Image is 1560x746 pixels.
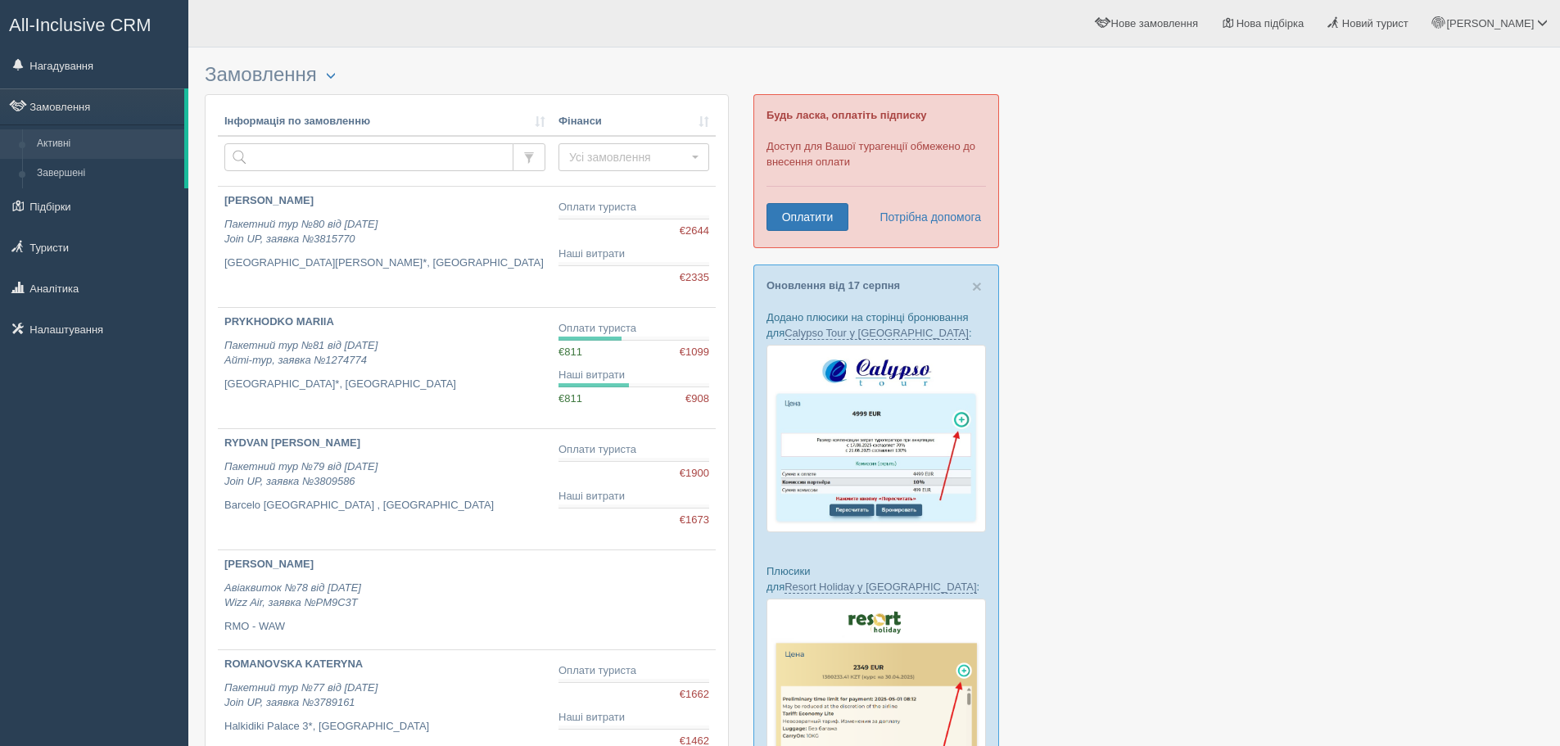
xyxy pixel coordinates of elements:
[218,429,552,549] a: RYDVAN [PERSON_NAME] Пакетний тур №79 від [DATE]Join UP, заявка №3809586 Barcelo [GEOGRAPHIC_DATA...
[9,15,151,35] span: All-Inclusive CRM
[1,1,188,46] a: All-Inclusive CRM
[1342,17,1409,29] span: Новий турист
[680,224,709,239] span: €2644
[224,315,334,328] b: PRYKHODKO MARIIA
[766,563,986,595] p: Плюсики для :
[29,129,184,159] a: Активні
[224,581,361,609] i: Авіаквиток №78 від [DATE] Wizz Air, заявка №PM9C3T
[558,346,582,358] span: €811
[680,513,709,528] span: €1673
[785,581,976,594] a: Resort Holiday у [GEOGRAPHIC_DATA]
[558,489,709,504] div: Наші витрати
[224,681,378,709] i: Пакетний тур №77 від [DATE] Join UP, заявка №3789161
[766,279,900,292] a: Оновлення від 17 серпня
[224,143,513,171] input: Пошук за номером замовлення, ПІБ або паспортом туриста
[869,203,982,231] a: Потрібна допомога
[224,255,545,271] p: [GEOGRAPHIC_DATA][PERSON_NAME]*, [GEOGRAPHIC_DATA]
[558,321,709,337] div: Оплати туриста
[680,687,709,703] span: €1662
[224,460,378,488] i: Пакетний тур №79 від [DATE] Join UP, заявка №3809586
[224,619,545,635] p: RMO - WAW
[224,218,378,246] i: Пакетний тур №80 від [DATE] Join UP, заявка №3815770
[558,200,709,215] div: Оплати туриста
[766,203,848,231] a: Оплатити
[205,64,729,86] h3: Замовлення
[569,149,688,165] span: Усі замовлення
[558,442,709,458] div: Оплати туриста
[766,345,986,532] img: calypso-tour-proposal-crm-for-travel-agency.jpg
[680,270,709,286] span: €2335
[972,278,982,295] button: Close
[558,392,582,405] span: €811
[224,658,363,670] b: ROMANOVSKA KATERYNA
[224,719,545,735] p: Halkidiki Palace 3*, [GEOGRAPHIC_DATA]
[224,558,314,570] b: [PERSON_NAME]
[224,194,314,206] b: [PERSON_NAME]
[1111,17,1198,29] span: Нове замовлення
[218,187,552,307] a: [PERSON_NAME] Пакетний тур №80 від [DATE]Join UP, заявка №3815770 [GEOGRAPHIC_DATA][PERSON_NAME]*...
[785,327,969,340] a: Calypso Tour у [GEOGRAPHIC_DATA]
[753,94,999,248] div: Доступ для Вашої турагенції обмежено до внесення оплати
[29,159,184,188] a: Завершені
[680,466,709,482] span: €1900
[685,391,709,407] span: €908
[766,109,926,121] b: Будь ласка, оплатіть підписку
[680,345,709,360] span: €1099
[558,663,709,679] div: Оплати туриста
[224,498,545,513] p: Barcelo [GEOGRAPHIC_DATA] , [GEOGRAPHIC_DATA]
[558,368,709,383] div: Наші витрати
[218,308,552,428] a: PRYKHODKO MARIIA Пакетний тур №81 від [DATE]Айті-тур, заявка №1274774 [GEOGRAPHIC_DATA]*, [GEOGRA...
[224,377,545,392] p: [GEOGRAPHIC_DATA]*, [GEOGRAPHIC_DATA]
[224,114,545,129] a: Інформація по замовленню
[224,339,378,367] i: Пакетний тур №81 від [DATE] Айті-тур, заявка №1274774
[558,114,709,129] a: Фінанси
[1237,17,1305,29] span: Нова підбірка
[558,143,709,171] button: Усі замовлення
[1446,17,1534,29] span: [PERSON_NAME]
[224,436,360,449] b: RYDVAN [PERSON_NAME]
[558,246,709,262] div: Наші витрати
[972,277,982,296] span: ×
[766,310,986,341] p: Додано плюсики на сторінці бронювання для :
[558,710,709,726] div: Наші витрати
[218,550,552,649] a: [PERSON_NAME] Авіаквиток №78 від [DATE]Wizz Air, заявка №PM9C3T RMO - WAW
